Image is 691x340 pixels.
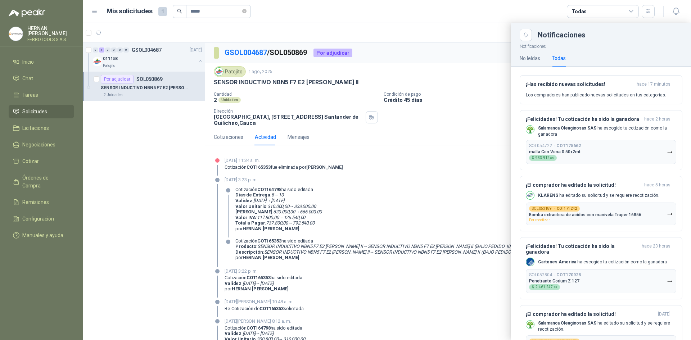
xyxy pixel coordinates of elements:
[9,72,74,85] a: Chat
[538,259,576,264] b: Cartones America
[536,156,554,160] span: 933.912
[9,9,45,17] img: Logo peakr
[520,75,682,104] button: ¡Has recibido nuevas solicitudes!hace 17 minutos Los compradores han publicado nuevas solicitudes...
[538,259,667,265] p: ha escogido tu cotización como la ganadora
[557,207,577,210] b: COT171242
[529,149,581,154] p: malla Con Vena 0.50x2mt
[556,272,581,277] b: COT170928
[526,269,676,293] button: SOL052804→COT170928Penetrante Corium Z 127$2.461.247,25
[550,157,554,160] span: ,00
[22,174,67,190] span: Órdenes de Compra
[572,8,587,15] div: Todas
[520,110,682,171] button: ¡Felicidades! Tu cotización ha sido la ganadorahace 2 horas Company LogoSalamanca Oleaginosas SAS...
[9,27,23,41] img: Company Logo
[9,228,74,242] a: Manuales y ayuda
[520,29,532,41] button: Close
[520,176,682,231] button: ¡El comprador ha editado la solicitud!hace 5 horas Company LogoKLARENS ha editado su solicitud y ...
[9,212,74,226] a: Configuración
[22,91,38,99] span: Tareas
[529,206,580,212] div: SOL053189 →
[538,126,596,131] b: Salamanca Oleaginosas SAS
[658,311,670,317] span: [DATE]
[520,237,682,299] button: ¡Felicidades! Tu cotización ha sido la ganadorahace 23 horas Company LogoCartones America ha esco...
[177,9,182,14] span: search
[526,81,634,87] h3: ¡Has recibido nuevas solicitudes!
[642,243,670,255] span: hace 23 horas
[9,138,74,151] a: Negociaciones
[637,81,670,87] span: hace 17 minutos
[9,195,74,209] a: Remisiones
[9,105,74,118] a: Solicitudes
[242,8,247,15] span: close-circle
[644,116,670,122] span: hace 2 horas
[22,74,33,82] span: Chat
[529,218,550,222] span: Por recotizar
[538,125,676,137] p: ha escogido tu cotización como la ganadora
[9,154,74,168] a: Cotizar
[538,320,676,332] p: ha editado su solicitud y se requiere recotización.
[520,54,540,62] div: No leídas
[22,124,49,132] span: Licitaciones
[526,182,641,188] h3: ¡El comprador ha editado la solicitud!
[22,198,49,206] span: Remisiones
[242,9,247,13] span: close-circle
[526,116,641,122] h3: ¡Felicidades! Tu cotización ha sido la ganadora
[538,193,558,198] b: KLARENS
[526,258,534,266] img: Company Logo
[22,141,55,149] span: Negociaciones
[9,55,74,69] a: Inicio
[529,143,581,149] p: SOL054722 →
[526,92,666,98] p: Los compradores han publicado nuevas solicitudes en tus categorías.
[9,121,74,135] a: Licitaciones
[529,155,557,161] div: $
[526,191,534,199] img: Company Logo
[526,311,655,317] h3: ¡El comprador ha editado la solicitud!
[529,278,579,284] p: Penetrante Corium Z 127
[27,26,74,36] p: HERNAN [PERSON_NAME]
[536,285,557,289] span: 2.461.247
[107,6,153,17] h1: Mis solicitudes
[22,215,54,223] span: Configuración
[552,54,566,62] div: Todas
[526,321,534,328] img: Company Logo
[22,108,47,115] span: Solicitudes
[9,88,74,102] a: Tareas
[538,31,682,38] div: Notificaciones
[529,212,641,217] p: Bomba extractora de acidos con manivela Truper 16856
[9,171,74,192] a: Órdenes de Compra
[22,231,63,239] span: Manuales y ayuda
[553,286,557,289] span: ,25
[538,321,596,326] b: Salamanca Oleaginosas SAS
[538,192,659,199] p: ha editado su solicitud y se requiere recotización.
[556,143,581,148] b: COT175662
[526,203,676,225] button: SOL053189→COT171242Bomba extractora de acidos con manivela Truper 16856Por recotizar
[526,140,676,164] button: SOL054722→COT175662malla Con Vena 0.50x2mt$933.912,00
[529,272,581,278] p: SOL052804 →
[644,182,670,188] span: hace 5 horas
[158,7,167,16] span: 1
[27,37,74,42] p: FERROTOOLS S.A.S.
[529,284,560,290] div: $
[22,157,39,165] span: Cotizar
[511,41,691,50] p: Notificaciones
[526,126,534,133] img: Company Logo
[526,243,639,255] h3: ¡Felicidades! Tu cotización ha sido la ganadora
[22,58,34,66] span: Inicio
